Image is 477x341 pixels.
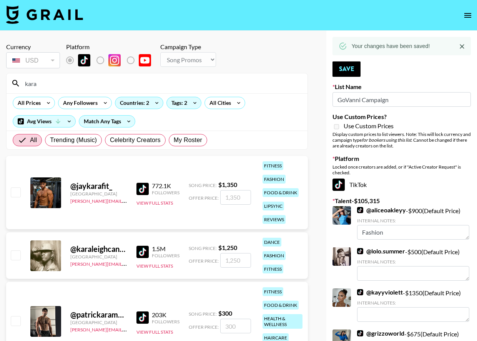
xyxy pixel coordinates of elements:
[357,247,469,281] div: - $ 500 (Default Price)
[70,319,127,325] div: [GEOGRAPHIC_DATA]
[136,311,149,324] img: TikTok
[263,215,286,224] div: reviews
[70,260,184,267] a: [PERSON_NAME][EMAIL_ADDRESS][DOMAIN_NAME]
[136,183,149,195] img: TikTok
[70,197,184,204] a: [PERSON_NAME][EMAIL_ADDRESS][DOMAIN_NAME]
[6,5,83,24] img: Grail Talent
[218,310,232,317] strong: $ 300
[352,39,430,53] div: Your changes have been saved!
[78,54,90,66] img: TikTok
[332,179,345,191] img: TikTok
[136,263,173,269] button: View Full Stats
[332,113,471,121] label: Use Custom Prices?
[152,190,179,195] div: Followers
[357,206,406,214] a: @aliceoakleyy
[218,181,237,188] strong: $ 1,350
[332,83,471,91] label: List Name
[344,122,394,130] span: Use Custom Prices
[136,200,173,206] button: View Full Stats
[30,136,37,145] span: All
[357,259,469,265] div: Internal Notes:
[357,206,469,240] div: - $ 900 (Default Price)
[160,43,216,51] div: Campaign Type
[174,136,202,145] span: My Roster
[8,54,58,67] div: USD
[13,116,75,127] div: Avg Views
[220,190,251,205] input: 1,350
[189,195,219,201] span: Offer Price:
[139,54,151,66] img: YouTube
[70,191,127,197] div: [GEOGRAPHIC_DATA]
[357,225,469,240] textarea: Fashion
[50,136,97,145] span: Trending (Music)
[357,218,469,223] div: Internal Notes:
[263,161,283,170] div: fitness
[332,131,471,149] div: Display custom prices to list viewers. Note: This will lock currency and campaign type . Cannot b...
[263,314,302,329] div: health & wellness
[332,61,361,77] button: Save
[152,253,179,258] div: Followers
[20,77,303,89] input: Search by User Name
[357,288,403,296] a: @kayyviolett
[13,97,42,109] div: All Prices
[263,265,283,273] div: fitness
[136,246,149,258] img: TikTok
[220,319,251,333] input: 300
[66,43,157,51] div: Platform
[152,182,179,190] div: 772.1K
[58,97,99,109] div: Any Followers
[263,251,286,260] div: fashion
[357,300,469,306] div: Internal Notes:
[70,254,127,260] div: [GEOGRAPHIC_DATA]
[263,287,283,296] div: fitness
[263,301,299,310] div: food & drink
[263,202,284,210] div: lipsync
[189,258,219,264] span: Offer Price:
[152,245,179,253] div: 1.5M
[357,329,404,337] a: @grizzoworld
[66,52,157,68] div: List locked to TikTok.
[189,182,217,188] span: Song Price:
[460,8,475,23] button: open drawer
[362,137,411,143] em: for bookers using this list
[6,43,60,51] div: Currency
[332,197,471,205] label: Talent - $ 105,315
[110,136,161,145] span: Celebrity Creators
[332,164,471,175] div: Locked once creators are added, or if "Active Creator Request" is checked.
[152,311,179,319] div: 203K
[189,245,217,251] span: Song Price:
[79,116,135,127] div: Match Any Tags
[218,244,237,251] strong: $ 1,250
[456,41,468,52] button: Close
[357,288,469,322] div: - $ 1350 (Default Price)
[220,253,251,268] input: 1,250
[332,179,471,191] div: TikTok
[167,97,201,109] div: Tags: 2
[263,188,299,197] div: food & drink
[357,289,363,295] img: TikTok
[189,324,219,330] span: Offer Price:
[136,329,173,335] button: View Full Stats
[357,247,405,255] a: @lolo.summer
[357,330,363,336] img: TikTok
[152,319,179,324] div: Followers
[332,155,471,162] label: Platform
[70,325,221,333] a: [PERSON_NAME][EMAIL_ADDRESS][PERSON_NAME][DOMAIN_NAME]
[6,51,60,70] div: Remove selected talent to change your currency
[205,97,233,109] div: All Cities
[357,248,363,254] img: TikTok
[263,175,286,184] div: fashion
[70,244,127,254] div: @ karaleighcannella
[263,238,281,247] div: dance
[70,181,127,191] div: @ jaykarafit_
[115,97,163,109] div: Countries: 2
[357,207,363,213] img: TikTok
[189,311,217,317] span: Song Price:
[70,310,127,319] div: @ patrickaramouni
[108,54,121,66] img: Instagram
